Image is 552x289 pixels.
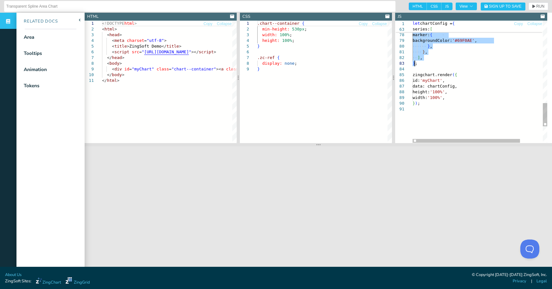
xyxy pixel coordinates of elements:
[282,38,292,43] span: 100%
[112,55,122,60] span: head
[87,14,99,20] div: HTML
[85,32,94,38] div: 3
[395,55,404,61] div: 82
[395,106,404,112] div: 91
[203,21,213,27] button: Copy
[129,67,132,71] span: =
[395,38,404,43] div: 79
[427,95,442,100] span: '100%'
[413,78,420,83] span: id:
[112,44,114,49] span: <
[514,22,523,26] span: Copy
[119,32,122,37] span: >
[413,72,452,77] span: zingchart.render
[398,14,401,20] div: JS
[107,61,110,66] span: <
[124,21,134,26] span: html
[262,61,282,66] span: display:
[109,32,119,37] span: head
[240,55,249,61] div: 7
[513,278,526,284] a: Privacy
[442,95,445,100] span: ,
[531,278,532,284] span: |
[114,38,124,43] span: meta
[527,22,542,26] span: Collapse
[85,66,94,72] div: 9
[475,38,477,43] span: ,
[395,66,404,72] div: 84
[425,49,427,54] span: ,
[395,78,404,83] div: 86
[240,26,249,32] div: 2
[24,34,34,41] div: Area
[122,55,125,60] span: >
[395,49,404,55] div: 81
[139,49,142,54] span: =
[420,55,422,60] span: ,
[290,32,292,37] span: ;
[489,4,522,8] span: Sign Up to Save
[372,22,387,26] span: Collapse
[452,72,455,77] span: (
[122,72,125,77] span: >
[527,21,542,27] button: Collapse
[144,38,147,43] span: =
[536,278,547,284] a: Legal
[119,61,122,66] span: >
[102,21,124,26] span: <!DOCTYPE
[257,21,299,26] span: .chart--container
[112,49,114,54] span: <
[127,38,144,43] span: charset
[112,67,114,71] span: <
[240,32,249,38] div: 3
[418,55,420,60] span: ]
[242,14,250,20] div: CSS
[6,1,393,11] input: Untitled Demo
[105,27,114,31] span: html
[395,89,404,95] div: 88
[305,27,307,31] span: ;
[395,32,404,38] div: 78
[359,22,368,26] span: Copy
[395,21,404,27] span: 1
[214,49,216,54] span: >
[240,66,249,72] div: 9
[107,55,112,60] span: </
[36,277,61,286] a: ZingChart
[430,44,433,49] span: ,
[409,3,453,10] div: checkbox-group
[102,78,107,83] span: </
[85,72,94,78] div: 10
[189,49,191,54] span: "
[358,21,368,27] button: Copy
[302,21,305,26] span: {
[240,49,249,55] div: 6
[157,67,169,71] span: class
[107,78,117,83] span: html
[395,72,404,78] div: 85
[240,61,249,66] div: 8
[456,3,477,10] button: View
[216,21,232,27] button: Collapse
[441,3,453,10] span: JS
[413,95,427,100] span: width:
[430,89,445,94] span: '100%'
[144,49,189,54] span: [URL][DOMAIN_NAME]
[240,38,249,43] div: 4
[240,21,249,26] div: 1
[132,67,154,71] span: "myChart"
[240,43,249,49] div: 5
[292,38,295,43] span: ;
[24,50,42,57] div: Tooltips
[107,32,110,37] span: <
[455,72,457,77] span: {
[85,21,94,26] div: 1
[514,21,523,27] button: Copy
[395,27,404,32] span: 63
[529,3,548,10] button: RUN
[16,18,58,25] div: Related Docs
[221,67,224,71] span: a
[257,67,260,71] span: }
[167,44,179,49] span: title
[112,38,114,43] span: <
